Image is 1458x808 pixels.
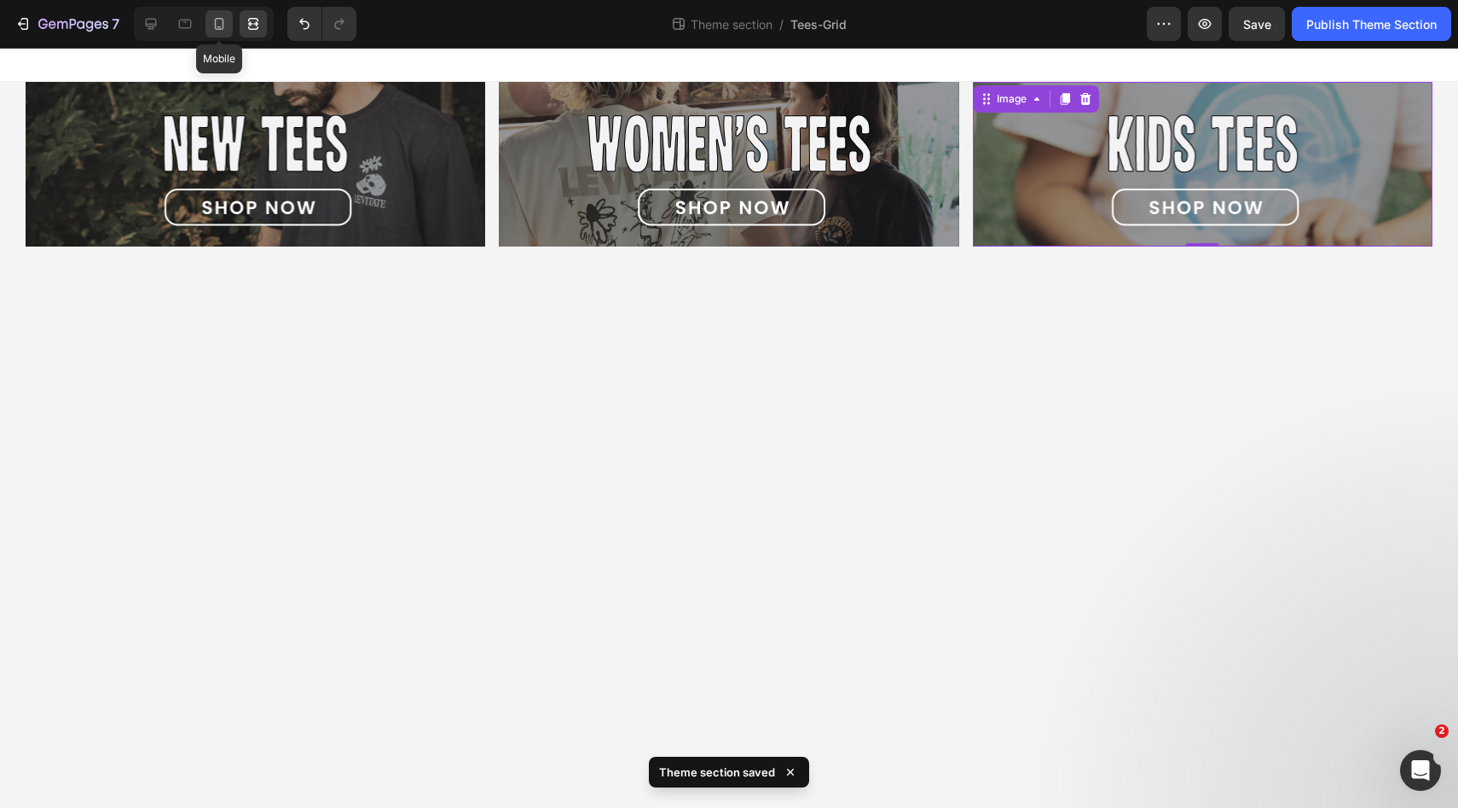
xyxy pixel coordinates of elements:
iframe: Intercom live chat [1400,750,1441,791]
button: Save [1229,7,1285,41]
span: Theme section [687,15,776,33]
p: 7 [112,14,119,34]
img: gempages_566574075212727377-3ea7464f-2c78-49dd-80c8-c88e0c21283c.jpg [499,34,958,199]
span: 2 [1435,724,1449,738]
img: gempages_566574075212727377-9b46f2c5-ee9d-4477-bc33-f659c5535133.jpg [973,34,1432,199]
span: Save [1243,17,1271,32]
p: Theme section saved [659,764,775,781]
span: / [779,15,784,33]
div: Undo/Redo [287,7,356,41]
img: gempages_566574075212727377-b306dda6-6c01-4e37-8ee1-41b31818a723.jpg [26,34,485,199]
span: Tees-Grid [790,15,847,33]
div: Image [993,44,1030,59]
button: Publish Theme Section [1292,7,1451,41]
div: Publish Theme Section [1306,15,1437,33]
button: 7 [7,7,127,41]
